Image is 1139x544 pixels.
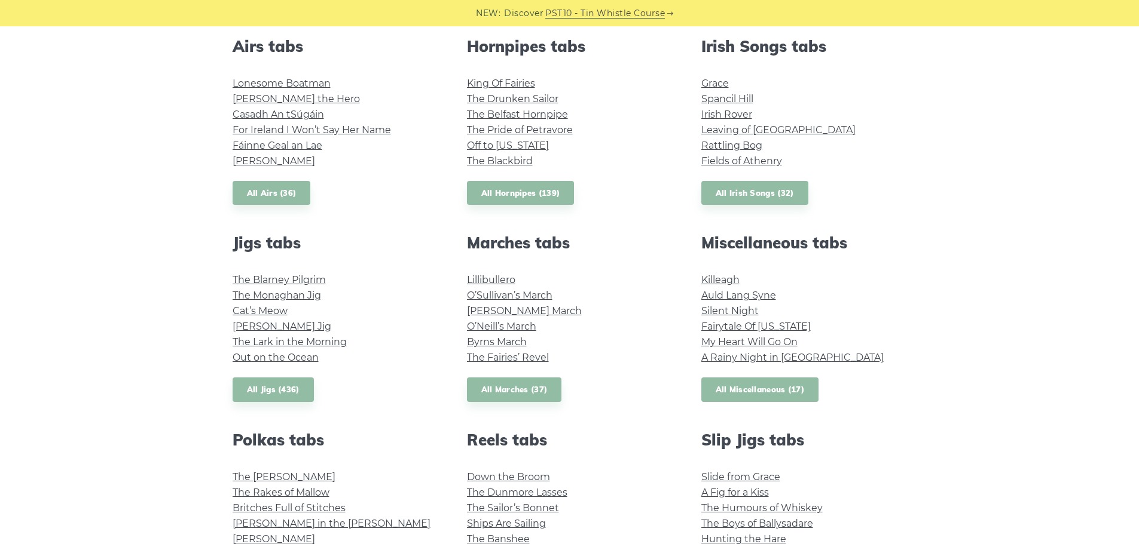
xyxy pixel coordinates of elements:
[233,140,322,151] a: Fáinne Geal an Lae
[701,431,907,449] h2: Slip Jigs tabs
[467,352,549,363] a: The Fairies’ Revel
[467,321,536,332] a: O’Neill’s March
[701,352,884,363] a: A Rainy Night in [GEOGRAPHIC_DATA]
[701,37,907,56] h2: Irish Songs tabs
[476,7,500,20] span: NEW:
[467,431,673,449] h2: Reels tabs
[233,155,315,167] a: [PERSON_NAME]
[233,109,324,120] a: Casadh An tSúgáin
[701,321,811,332] a: Fairytale Of [US_STATE]
[701,487,769,498] a: A Fig for a Kiss
[701,290,776,301] a: Auld Lang Syne
[467,471,550,482] a: Down the Broom
[467,37,673,56] h2: Hornpipes tabs
[701,471,780,482] a: Slide from Grace
[233,93,360,105] a: [PERSON_NAME] the Hero
[701,140,762,151] a: Rattling Bog
[467,290,552,301] a: O’Sullivan’s March
[701,305,759,316] a: Silent Night
[701,181,808,205] a: All Irish Songs (32)
[233,487,329,498] a: The Rakes of Mallow
[233,305,288,316] a: Cat’s Meow
[233,471,335,482] a: The [PERSON_NAME]
[545,7,665,20] a: PST10 - Tin Whistle Course
[233,290,321,301] a: The Monaghan Jig
[467,336,527,348] a: Byrns March
[467,305,582,316] a: [PERSON_NAME] March
[467,78,535,89] a: King Of Fairies
[701,274,740,285] a: Killeagh
[467,124,573,136] a: The Pride of Petravore
[701,124,856,136] a: Leaving of [GEOGRAPHIC_DATA]
[233,321,331,332] a: [PERSON_NAME] Jig
[701,233,907,252] h2: Miscellaneous tabs
[233,274,326,285] a: The Blarney Pilgrim
[233,518,430,529] a: [PERSON_NAME] in the [PERSON_NAME]
[233,352,319,363] a: Out on the Ocean
[233,431,438,449] h2: Polkas tabs
[233,78,331,89] a: Lonesome Boatman
[233,181,311,205] a: All Airs (36)
[701,377,819,402] a: All Miscellaneous (17)
[467,109,568,120] a: The Belfast Hornpipe
[467,93,558,105] a: The Drunken Sailor
[233,37,438,56] h2: Airs tabs
[504,7,543,20] span: Discover
[233,377,314,402] a: All Jigs (436)
[701,78,729,89] a: Grace
[467,274,515,285] a: Lillibullero
[467,487,567,498] a: The Dunmore Lasses
[233,233,438,252] h2: Jigs tabs
[701,93,753,105] a: Spancil Hill
[233,502,346,514] a: Britches Full of Stitches
[701,518,813,529] a: The Boys of Ballysadare
[233,336,347,348] a: The Lark in the Morning
[701,155,782,167] a: Fields of Athenry
[467,181,575,205] a: All Hornpipes (139)
[701,502,823,514] a: The Humours of Whiskey
[467,518,546,529] a: Ships Are Sailing
[467,140,549,151] a: Off to [US_STATE]
[467,233,673,252] h2: Marches tabs
[233,124,391,136] a: For Ireland I Won’t Say Her Name
[467,377,562,402] a: All Marches (37)
[701,336,798,348] a: My Heart Will Go On
[467,502,559,514] a: The Sailor’s Bonnet
[701,109,752,120] a: Irish Rover
[467,155,533,167] a: The Blackbird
